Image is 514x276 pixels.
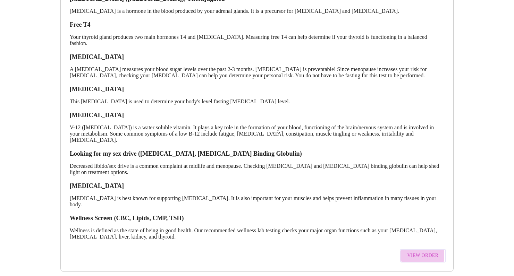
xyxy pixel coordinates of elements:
h3: [MEDICAL_DATA] [70,53,445,61]
p: [MEDICAL_DATA] is best known for supporting [MEDICAL_DATA]. It is also important for your muscles... [70,195,445,208]
p: [MEDICAL_DATA] is a hormone in the blood produced by your adrenal glands. It is a precursor for [... [70,8,445,14]
h3: [MEDICAL_DATA] [70,182,445,190]
p: A [MEDICAL_DATA] measures your blood sugar levels over the past 2-3 months. [MEDICAL_DATA] is pre... [70,66,445,79]
h3: [MEDICAL_DATA] [70,112,445,119]
span: View Order [407,251,439,260]
p: Wellness is defined as the state of being in good health. Our recommended wellness lab testing ch... [70,227,445,240]
h3: [MEDICAL_DATA] [70,86,445,93]
h3: Free T4 [70,21,445,28]
p: This [MEDICAL_DATA] is used to determine your body's level fasting [MEDICAL_DATA] level. [70,98,445,105]
h3: Wellness Screen (CBC, Lipids, CMP, TSH) [70,215,445,222]
a: View Order [398,245,448,266]
h3: Looking for my sex drive ([MEDICAL_DATA], [MEDICAL_DATA] Binding Globulin) [70,150,445,157]
p: Your thyroid gland produces two main hormones T4 and [MEDICAL_DATA]. Measuring free T4 can help d... [70,34,445,46]
button: View Order [400,249,446,262]
p: Decreased libido/sex drive is a common complaint at midlife and menopause. Checking [MEDICAL_DATA... [70,163,445,175]
p: V-12 ([MEDICAL_DATA]) is a water soluble vitamin. It plays a key role in the formation of your bl... [70,124,445,143]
